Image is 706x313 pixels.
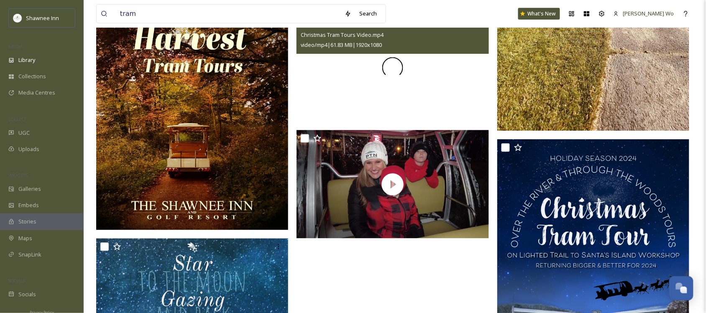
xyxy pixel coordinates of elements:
span: Socials [18,290,36,298]
span: Collections [18,72,46,80]
span: SOCIALS [8,277,25,284]
span: MEDIA [8,43,23,49]
span: Embeds [18,201,39,209]
img: thumbnail [297,130,489,239]
span: Stories [18,218,36,226]
input: Search your library [116,5,340,23]
span: SnapLink [18,251,41,259]
span: Maps [18,234,32,242]
a: What's New [518,8,560,20]
span: video/mp4 | 61.83 MB | 1920 x 1080 [301,41,382,49]
img: Harvest Tram Tours Pixel_960 x 1080.jpg [96,14,289,230]
span: [PERSON_NAME] Wo [623,10,674,17]
span: Shawnee Inn [26,14,59,22]
img: shawnee-300x300.jpg [13,14,22,22]
span: Library [18,56,35,64]
span: Media Centres [18,89,55,97]
span: Galleries [18,185,41,193]
span: UGC [18,129,30,137]
span: Christmas Tram Tours Video.mp4 [301,31,384,38]
button: Open Chat [669,276,693,300]
span: Uploads [18,145,39,153]
div: Search [356,5,381,22]
a: [PERSON_NAME] Wo [609,5,678,22]
span: COLLECT [8,116,26,122]
span: WIDGETS [8,172,28,178]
